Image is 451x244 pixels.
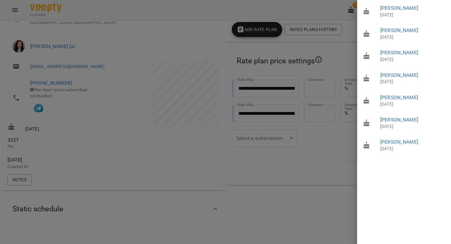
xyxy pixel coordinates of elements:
p: [DATE] [380,34,446,40]
a: [PERSON_NAME] [380,72,418,78]
a: [PERSON_NAME] [380,27,418,33]
p: [DATE] [380,79,446,85]
p: [DATE] [380,56,446,63]
a: [PERSON_NAME] [380,5,418,11]
p: [DATE] [380,12,446,18]
a: [PERSON_NAME] [380,94,418,100]
a: [PERSON_NAME] [380,139,418,145]
a: [PERSON_NAME] [380,50,418,56]
p: [DATE] [380,101,446,108]
a: [PERSON_NAME] [380,117,418,123]
p: [DATE] [380,146,446,152]
p: [DATE] [380,124,446,130]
